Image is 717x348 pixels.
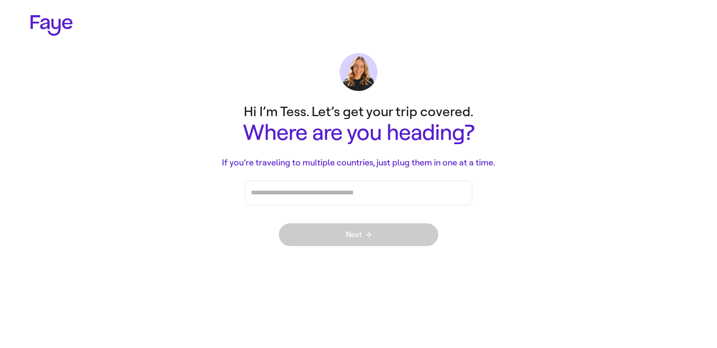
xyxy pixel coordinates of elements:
span: Next [346,231,371,238]
button: Next [279,223,438,246]
p: Hi I’m Tess. Let’s get your trip covered. [169,102,548,121]
p: If you’re traveling to multiple countries, just plug them in one at a time. [169,156,548,169]
h1: Where are you heading? [169,121,548,145]
div: Press enter after you type each destination [251,181,466,205]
